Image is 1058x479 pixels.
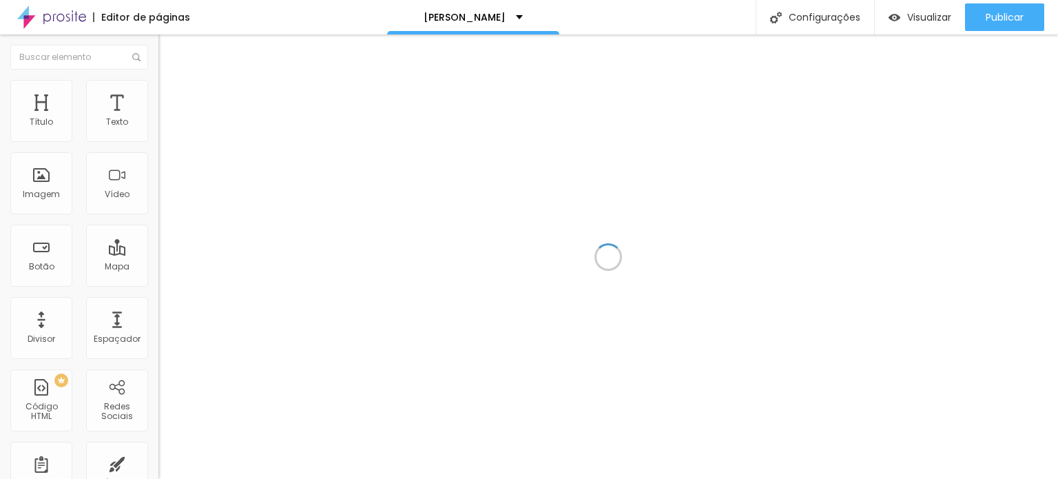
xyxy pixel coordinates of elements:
div: Título [30,117,53,127]
input: Buscar elemento [10,45,148,70]
div: Editor de páginas [93,12,190,22]
div: Botão [29,262,54,272]
div: Redes Sociais [90,402,144,422]
div: Vídeo [105,190,129,199]
div: Espaçador [94,334,141,344]
div: Texto [106,117,128,127]
button: Visualizar [875,3,965,31]
div: Divisor [28,334,55,344]
div: Código HTML [14,402,68,422]
span: Publicar [986,12,1024,23]
img: view-1.svg [889,12,900,23]
img: Icone [770,12,782,23]
button: Publicar [965,3,1044,31]
p: [PERSON_NAME] [424,12,506,22]
div: Mapa [105,262,129,272]
span: Visualizar [907,12,951,23]
div: Imagem [23,190,60,199]
img: Icone [132,53,141,61]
